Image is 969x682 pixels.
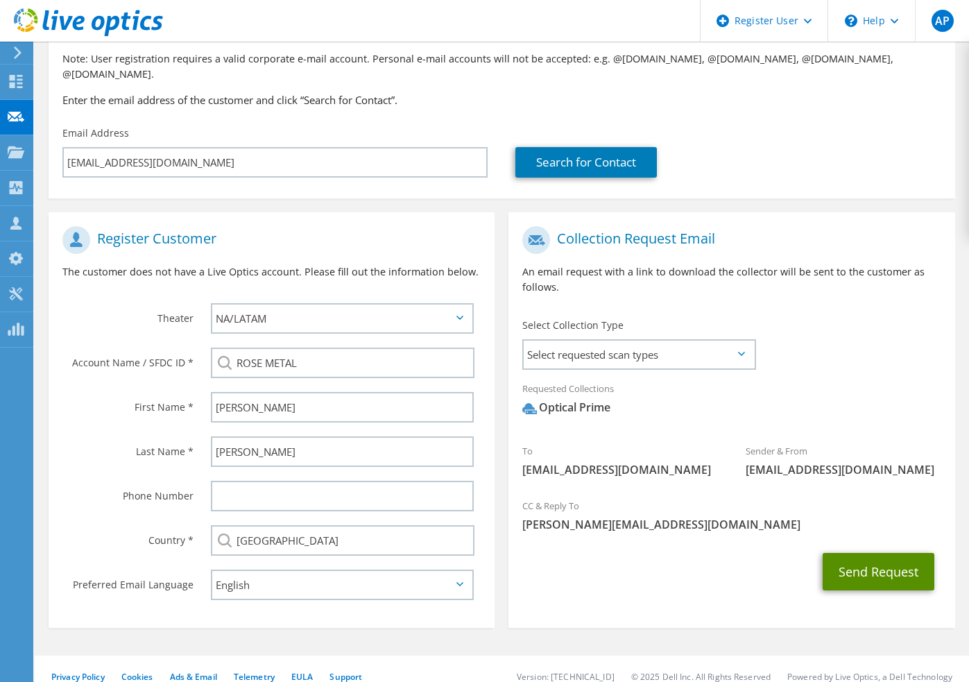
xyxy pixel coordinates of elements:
[62,436,194,459] label: Last Name *
[522,226,934,254] h1: Collection Request Email
[62,126,129,140] label: Email Address
[62,303,194,325] label: Theater
[746,462,941,477] span: [EMAIL_ADDRESS][DOMAIN_NAME]
[62,92,941,108] h3: Enter the email address of the customer and click “Search for Contact”.
[732,436,955,484] div: Sender & From
[823,553,934,590] button: Send Request
[522,318,624,332] label: Select Collection Type
[62,51,941,82] p: Note: User registration requires a valid corporate e-mail account. Personal e-mail accounts will ...
[62,570,194,592] label: Preferred Email Language
[515,147,657,178] a: Search for Contact
[62,392,194,414] label: First Name *
[522,264,941,295] p: An email request with a link to download the collector will be sent to the customer as follows.
[62,525,194,547] label: Country *
[62,348,194,370] label: Account Name / SFDC ID *
[524,341,754,368] span: Select requested scan types
[522,400,610,416] div: Optical Prime
[62,481,194,503] label: Phone Number
[62,226,474,254] h1: Register Customer
[522,517,941,532] span: [PERSON_NAME][EMAIL_ADDRESS][DOMAIN_NAME]
[932,10,954,32] span: AP
[508,436,732,484] div: To
[508,374,954,429] div: Requested Collections
[522,462,718,477] span: [EMAIL_ADDRESS][DOMAIN_NAME]
[845,15,857,27] svg: \n
[508,491,954,539] div: CC & Reply To
[62,264,481,280] p: The customer does not have a Live Optics account. Please fill out the information below.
